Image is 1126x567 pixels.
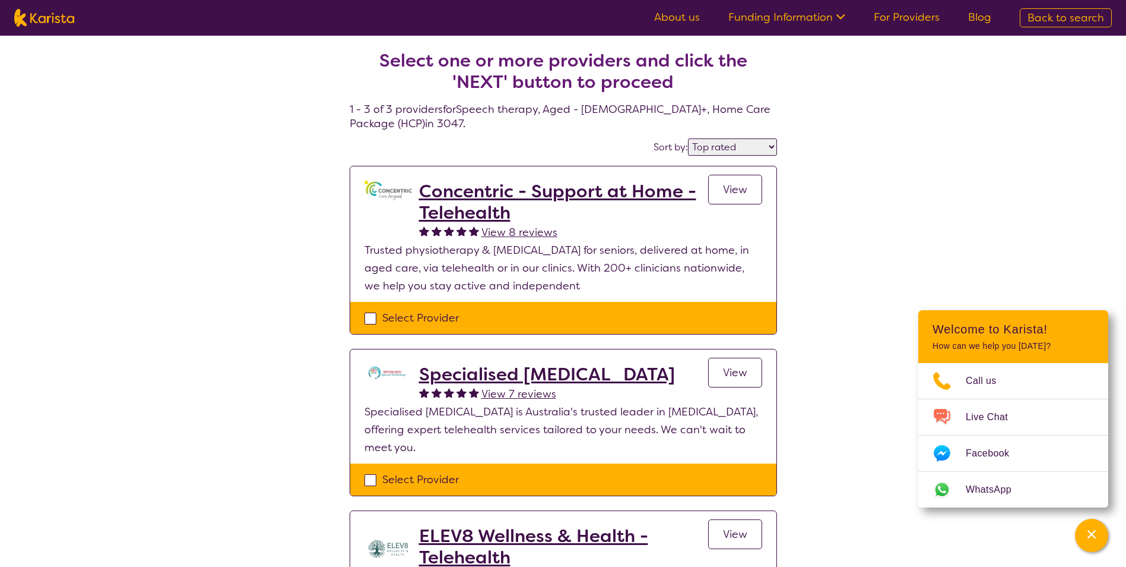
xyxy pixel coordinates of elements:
img: fullstar [419,226,429,236]
ul: Choose channel [918,363,1108,508]
h2: Welcome to Karista! [932,322,1094,336]
a: View [708,358,762,388]
a: Specialised [MEDICAL_DATA] [419,364,675,385]
p: Specialised [MEDICAL_DATA] is Australia's trusted leader in [MEDICAL_DATA], offering expert teleh... [364,403,762,456]
h4: 1 - 3 of 3 providers for Speech therapy , Aged - [DEMOGRAPHIC_DATA]+ , Home Care Package (HCP) in... [350,21,777,131]
span: Call us [966,372,1011,390]
img: fullstar [469,226,479,236]
div: Channel Menu [918,310,1108,508]
a: Blog [968,10,991,24]
span: View 7 reviews [481,387,556,401]
a: Funding Information [728,10,845,24]
a: View 7 reviews [481,385,556,403]
span: View [723,182,747,197]
a: View [708,519,762,549]
span: View 8 reviews [481,225,557,240]
span: View [723,527,747,541]
a: Web link opens in a new tab. [918,472,1108,508]
img: fullstar [456,226,467,236]
img: fullstar [444,226,454,236]
img: fullstar [432,388,442,398]
button: Channel Menu [1075,519,1108,552]
label: Sort by: [654,141,688,153]
img: h3dfvoetcbe6d57qsjjs.png [364,181,412,200]
img: fullstar [432,226,442,236]
img: fullstar [456,388,467,398]
p: Trusted physiotherapy & [MEDICAL_DATA] for seniors, delivered at home, in aged care, via teleheal... [364,241,762,295]
span: Live Chat [966,408,1022,426]
a: View 8 reviews [481,223,557,241]
span: WhatsApp [966,481,1026,499]
a: About us [654,10,700,24]
span: Back to search [1027,11,1104,25]
a: Back to search [1020,8,1112,27]
a: View [708,175,762,204]
img: tc7lufxpovpqcirzzyzq.png [364,364,412,382]
img: Karista logo [14,9,74,27]
h2: Select one or more providers and click the 'NEXT' button to proceed [364,50,763,93]
span: View [723,366,747,380]
a: For Providers [874,10,940,24]
span: Facebook [966,445,1023,462]
p: How can we help you [DATE]? [932,341,1094,351]
img: fullstar [469,388,479,398]
a: Concentric - Support at Home - Telehealth [419,181,708,223]
img: fullstar [419,388,429,398]
img: fullstar [444,388,454,398]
